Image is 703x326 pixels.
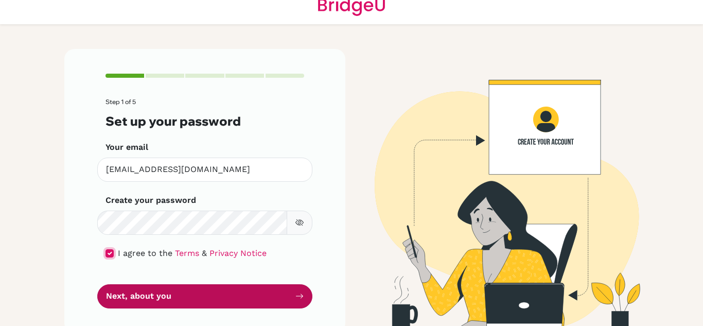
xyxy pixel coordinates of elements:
[209,248,267,258] a: Privacy Notice
[106,141,148,153] label: Your email
[97,284,312,308] button: Next, about you
[106,194,196,207] label: Create your password
[118,248,172,258] span: I agree to the
[175,248,199,258] a: Terms
[106,114,304,129] h3: Set up your password
[97,158,312,182] input: Insert your email*
[202,248,207,258] span: &
[106,98,136,106] span: Step 1 of 5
